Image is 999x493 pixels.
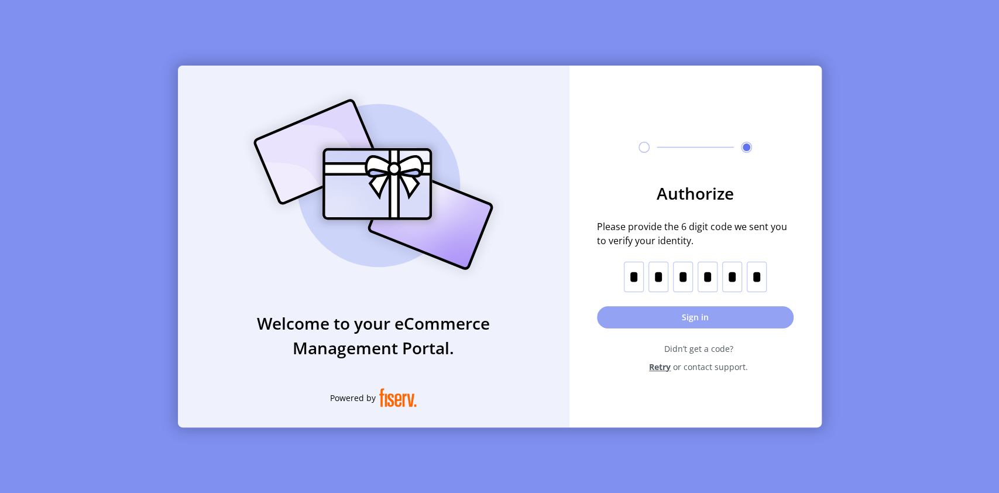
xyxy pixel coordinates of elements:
span: Retry [649,361,671,373]
span: Didn’t get a code? [604,343,794,355]
span: Please provide the 6 digit code we sent you to verify your identity. [597,220,794,248]
h3: Authorize [597,181,794,206]
img: card_Illustration.svg [236,86,511,283]
span: or contact support. [673,361,748,373]
h3: Welcome to your eCommerce Management Portal. [178,311,569,360]
button: Sign in [597,306,794,328]
span: Powered by [330,392,376,404]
